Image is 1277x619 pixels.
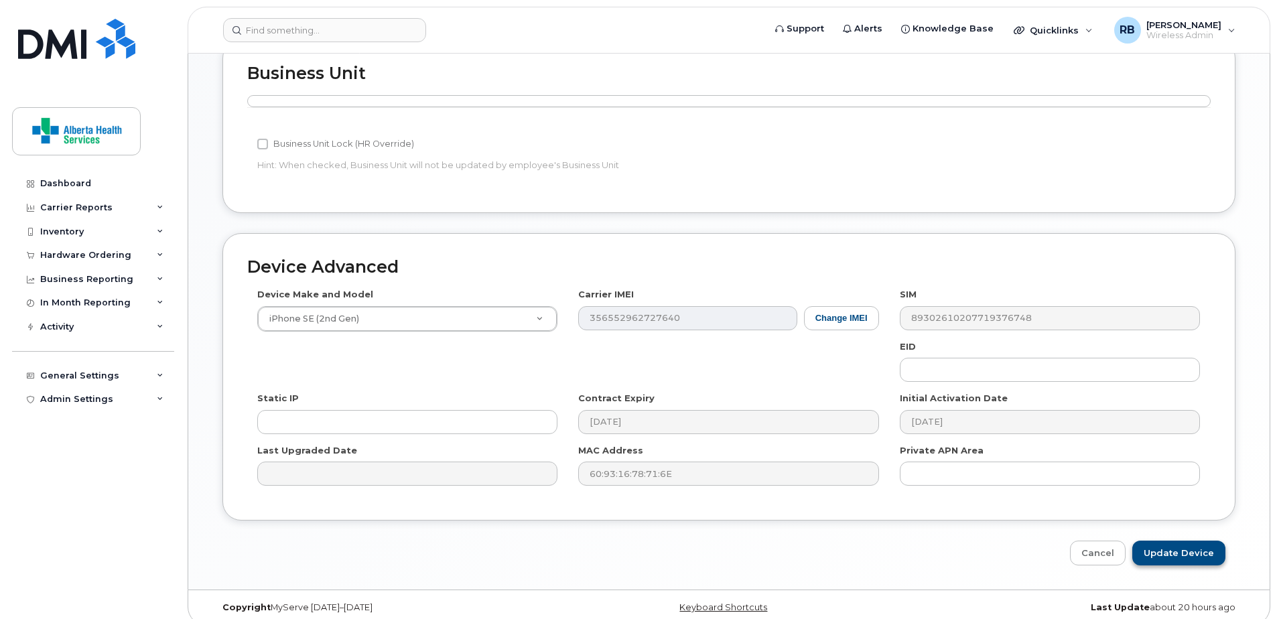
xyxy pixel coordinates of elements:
[257,444,357,457] label: Last Upgraded Date
[913,22,994,36] span: Knowledge Base
[900,392,1008,405] label: Initial Activation Date
[901,602,1246,613] div: about 20 hours ago
[257,288,373,301] label: Device Make and Model
[766,15,833,42] a: Support
[1004,17,1102,44] div: Quicklinks
[1146,30,1221,41] span: Wireless Admin
[1132,541,1225,565] input: Update Device
[1146,19,1221,30] span: [PERSON_NAME]
[854,22,882,36] span: Alerts
[578,444,643,457] label: MAC Address
[900,444,984,457] label: Private APN Area
[257,139,268,149] input: Business Unit Lock (HR Override)
[261,313,359,325] span: iPhone SE (2nd Gen)
[1070,541,1126,565] a: Cancel
[212,602,557,613] div: MyServe [DATE]–[DATE]
[900,288,917,301] label: SIM
[247,258,1211,277] h2: Device Advanced
[1030,25,1079,36] span: Quicklinks
[1091,602,1150,612] strong: Last Update
[787,22,824,36] span: Support
[257,392,299,405] label: Static IP
[578,288,634,301] label: Carrier IMEI
[833,15,892,42] a: Alerts
[804,306,879,331] button: Change IMEI
[257,159,879,171] p: Hint: When checked, Business Unit will not be updated by employee's Business Unit
[257,136,414,152] label: Business Unit Lock (HR Override)
[258,307,557,331] a: iPhone SE (2nd Gen)
[247,64,1211,83] h2: Business Unit
[578,392,655,405] label: Contract Expiry
[222,602,271,612] strong: Copyright
[223,18,426,42] input: Find something...
[679,602,767,612] a: Keyboard Shortcuts
[1120,22,1135,38] span: RB
[900,340,916,353] label: EID
[892,15,1003,42] a: Knowledge Base
[1105,17,1245,44] div: Ryan Ballesteros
